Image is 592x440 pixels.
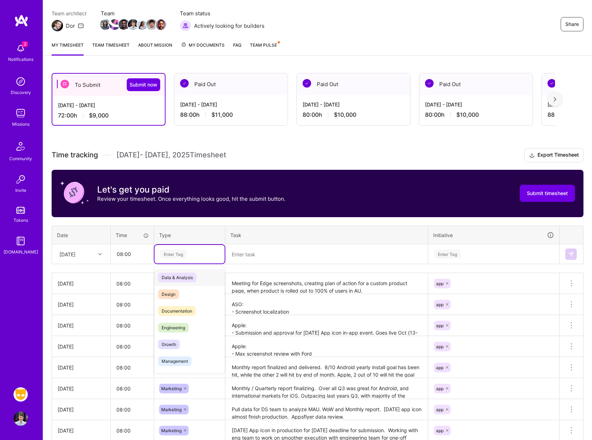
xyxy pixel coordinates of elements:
[436,344,444,349] span: app
[111,379,154,398] input: HH:MM
[97,195,285,203] p: Review your timesheet. Once everything looks good, hit the submit button.
[158,340,180,349] span: Growth
[11,89,31,96] div: Discovery
[425,111,527,119] div: 80:00 h
[8,56,33,63] div: Notifications
[58,343,105,350] div: [DATE]
[156,19,166,31] a: Team Member Avatar
[111,358,154,377] input: HH:MM
[101,10,166,17] span: Team
[181,41,225,49] span: My Documents
[129,19,138,31] a: Team Member Avatar
[180,10,264,17] span: Team status
[14,106,28,120] img: teamwork
[58,112,159,119] div: 72:00 h
[14,172,28,187] img: Invite
[78,23,84,28] i: icon Mail
[58,280,105,287] div: [DATE]
[158,323,189,332] span: Engineering
[52,10,87,17] span: Team architect
[226,274,427,293] textarea: Meeting for Edge screenshots, creating plan of action for a custom product page, when product is ...
[111,337,154,356] input: HH:MM
[436,323,444,328] span: app
[60,178,89,207] img: coin
[520,185,575,202] button: Submit timesheet
[419,73,533,95] div: Paid Out
[138,41,172,56] a: About Mission
[111,421,154,440] input: HH:MM
[180,101,282,108] div: [DATE] - [DATE]
[52,151,98,159] span: Time tracking
[303,111,404,119] div: 80:00 h
[119,19,129,31] a: Team Member Avatar
[565,21,579,28] span: Share
[12,120,30,128] div: Missions
[119,19,129,30] img: Team Member Avatar
[181,41,225,56] a: My Documents
[527,190,568,197] span: Submit timesheet
[434,248,461,260] div: Enter Tag
[180,111,282,119] div: 88:00 h
[100,19,111,30] img: Team Member Avatar
[226,316,427,335] textarea: Apple: - Submission and approval for [DATE] App icon in-app event. Goes live Oct (13-31) - 25.17....
[98,252,102,256] i: icon Chevron
[97,184,285,195] h3: Let's get you paid
[127,78,160,91] button: Submit now
[211,111,233,119] span: $11,000
[12,387,30,402] a: Grindr: Product & Marketing
[14,412,28,426] img: User Avatar
[15,187,26,194] div: Invite
[158,356,192,366] span: Management
[4,248,38,256] div: [DOMAIN_NAME]
[147,19,156,31] a: Team Member Avatar
[436,386,444,391] span: app
[14,14,28,27] img: logo
[12,412,30,426] a: User Avatar
[58,427,105,434] div: [DATE]
[250,42,277,48] span: Team Pulse
[101,19,110,31] a: Team Member Avatar
[52,74,165,96] div: To Submit
[110,19,119,31] a: Team Member Avatar
[433,231,554,239] div: Initiative
[436,407,444,412] span: app
[456,111,479,119] span: $10,000
[226,295,427,314] textarea: ASO: - Screenshot localization - A/B Testing - Strategize Custom Product Page for Edge [DATE] App...
[58,322,105,329] div: [DATE]
[14,234,28,248] img: guide book
[58,301,105,308] div: [DATE]
[52,226,111,244] th: Date
[14,74,28,89] img: discovery
[146,19,157,30] img: Team Member Avatar
[12,138,29,155] img: Community
[92,41,130,56] a: Team timesheet
[16,207,25,214] img: tokens
[111,316,154,335] input: HH:MM
[568,251,574,257] img: Submit
[111,400,154,419] input: HH:MM
[89,112,109,119] span: $9,000
[128,19,138,30] img: Team Member Avatar
[161,407,182,412] span: Marketing
[66,22,75,30] div: Dor
[111,245,153,263] input: HH:MM
[425,79,434,88] img: Paid Out
[52,20,63,31] img: Team Architect
[158,289,179,299] span: Design
[250,41,279,56] a: Team Pulse
[138,19,147,31] a: Team Member Avatar
[111,274,154,293] input: HH:MM
[334,111,356,119] span: $10,000
[109,19,120,30] img: Team Member Avatar
[554,97,556,102] img: right
[436,428,444,433] span: app
[158,306,196,316] span: Documentation
[180,20,191,31] img: Actively looking for builders
[226,400,427,419] textarea: Pull data for DS team to analyze MAU. WoW and Monthly report. [DATE] app icon almost finish produ...
[303,79,311,88] img: Paid Out
[158,273,197,282] span: Data & Analysis
[9,155,32,162] div: Community
[436,281,444,286] span: app
[58,406,105,413] div: [DATE]
[116,151,226,159] span: [DATE] - [DATE] , 2025 Timesheet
